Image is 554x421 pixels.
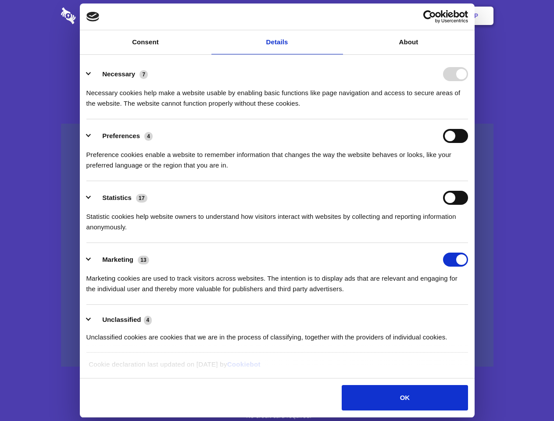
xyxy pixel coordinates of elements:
label: Statistics [102,194,132,201]
button: Preferences (4) [86,129,158,143]
span: 13 [138,256,149,264]
label: Marketing [102,256,133,263]
div: Cookie declaration last updated on [DATE] by [82,359,472,376]
div: Necessary cookies help make a website usable by enabling basic functions like page navigation and... [86,81,468,109]
h1: Eliminate Slack Data Loss. [61,39,493,71]
span: 7 [139,70,148,79]
a: Consent [80,30,211,54]
div: Preference cookies enable a website to remember information that changes the way the website beha... [86,143,468,171]
h4: Auto-redaction of sensitive data, encrypted data sharing and self-destructing private chats. Shar... [61,80,493,109]
div: Statistic cookies help website owners to understand how visitors interact with websites by collec... [86,205,468,232]
button: OK [342,385,468,410]
a: Wistia video thumbnail [61,124,493,367]
label: Necessary [102,70,135,78]
a: Login [398,2,436,29]
a: About [343,30,475,54]
span: 4 [144,132,153,141]
a: Cookiebot [227,360,261,368]
span: 4 [144,316,152,325]
iframe: Drift Widget Chat Controller [510,377,543,410]
a: Details [211,30,343,54]
a: Usercentrics Cookiebot - opens in a new window [391,10,468,23]
img: logo-wordmark-white-trans-d4663122ce5f474addd5e946df7df03e33cb6a1c49d2221995e7729f52c070b2.svg [61,7,136,24]
button: Statistics (17) [86,191,153,205]
div: Marketing cookies are used to track visitors across websites. The intention is to display ads tha... [86,267,468,294]
button: Marketing (13) [86,253,155,267]
div: Unclassified cookies are cookies that we are in the process of classifying, together with the pro... [86,325,468,343]
span: 17 [136,194,147,203]
a: Pricing [257,2,296,29]
button: Unclassified (4) [86,314,157,325]
img: logo [86,12,100,21]
a: Contact [356,2,396,29]
label: Preferences [102,132,140,139]
button: Necessary (7) [86,67,154,81]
